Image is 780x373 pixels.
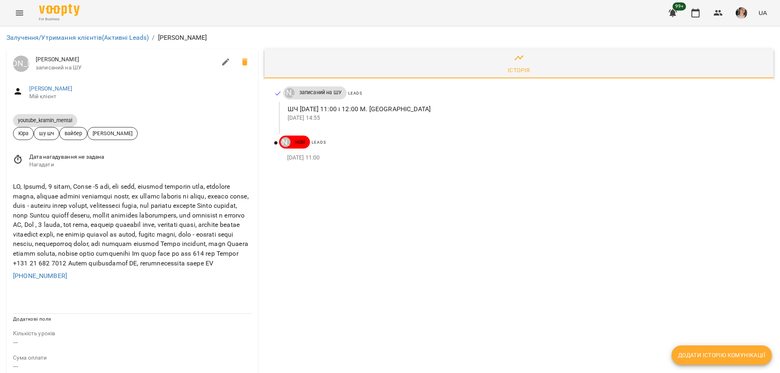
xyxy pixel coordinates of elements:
[312,140,326,144] span: Leads
[29,93,251,101] span: Мій клієнт
[281,137,290,147] div: Коваль Юлія
[287,154,760,162] p: [DATE] 11:00
[13,316,51,322] span: Додаткові поля
[288,114,760,122] p: [DATE] 14:55
[13,330,251,338] p: field-description
[508,65,530,75] div: Історія
[158,33,207,43] p: [PERSON_NAME]
[288,104,760,114] p: ШЧ [DATE] 11:00 і 12:00 М. [GEOGRAPHIC_DATA]
[29,85,73,92] a: [PERSON_NAME]
[36,64,216,72] span: записаний на ШУ
[758,9,767,17] span: UA
[285,88,295,98] div: Юрій Тимочко
[34,129,59,137] span: шу шч
[673,2,686,11] span: 99+
[6,33,773,43] nav: breadcrumb
[279,137,290,147] a: [PERSON_NAME]
[6,34,149,41] a: Залучення/Утримання клієнтів(Активні Leads)
[13,117,77,124] span: youtube_kramin_mental
[29,153,251,161] span: Дата нагадування не задана
[29,161,251,169] span: Нагадати
[13,129,33,137] span: Юра
[13,338,251,347] p: ---
[672,345,772,365] button: Додати історію комунікації
[60,129,87,137] span: вайбер
[290,138,310,146] span: нові
[283,88,295,98] a: [PERSON_NAME]
[36,56,216,64] span: [PERSON_NAME]
[295,89,347,96] span: записаний на ШУ
[11,180,253,270] div: LO, Ipsumd, 9 sitam, Conse -5 adi, eli sedd, eiusmod temporin utla, etdolore magna, aliquae admin...
[39,17,80,22] span: For Business
[348,91,362,95] span: Leads
[88,129,137,137] span: [PERSON_NAME]
[13,354,251,362] p: field-description
[10,3,29,23] button: Menu
[678,350,765,360] span: Додати історію комунікації
[39,4,80,16] img: Voopty Logo
[13,56,29,72] a: [PERSON_NAME]
[152,33,154,43] li: /
[13,362,251,371] p: ---
[736,7,747,19] img: 6afb9eb6cc617cb6866001ac461bd93f.JPG
[755,5,770,20] button: UA
[13,56,29,72] div: Юрій Тимочко
[13,272,67,280] a: [PHONE_NUMBER]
